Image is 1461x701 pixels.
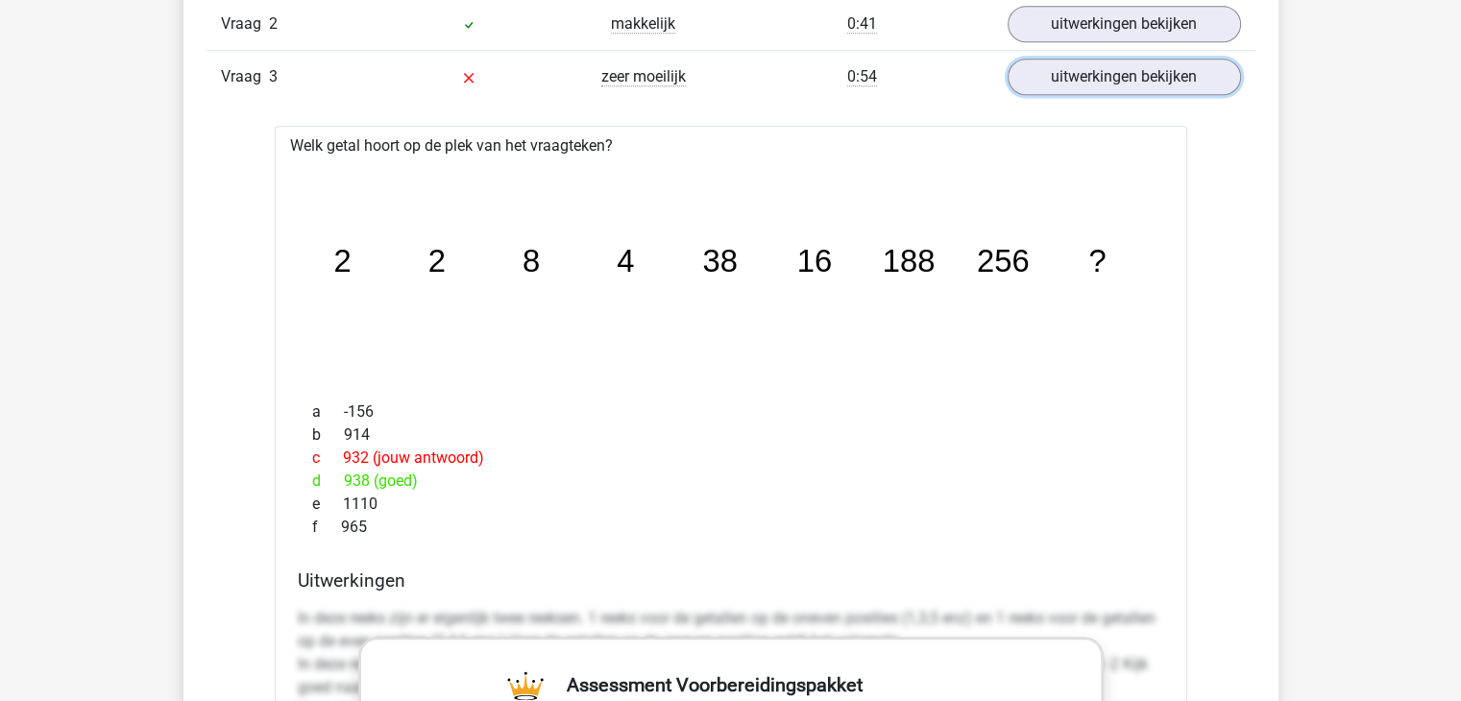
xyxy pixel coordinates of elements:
[298,423,1164,447] div: 914
[312,470,344,493] span: d
[269,14,278,33] span: 2
[611,14,675,34] span: makkelijk
[523,243,540,278] tspan: 8
[298,569,1164,592] h4: Uitwerkingen
[601,67,686,86] span: zeer moeilijk
[884,243,937,278] tspan: 188
[703,243,738,278] tspan: 38
[298,400,1164,423] div: -156
[298,516,1164,539] div: 965
[298,493,1164,516] div: 1110
[797,243,832,278] tspan: 16
[978,243,1031,278] tspan: 256
[221,12,269,36] span: Vraag
[312,493,343,516] span: e
[312,423,344,447] span: b
[221,65,269,88] span: Vraag
[847,67,877,86] span: 0:54
[847,14,877,34] span: 0:41
[269,67,278,85] span: 3
[333,243,351,278] tspan: 2
[312,400,344,423] span: a
[1008,59,1241,95] a: uitwerkingen bekijken
[428,243,446,278] tspan: 2
[617,243,634,278] tspan: 4
[312,447,343,470] span: c
[312,516,341,539] span: f
[1090,243,1108,278] tspan: ?
[1008,6,1241,42] a: uitwerkingen bekijken
[298,470,1164,493] div: 938 (goed)
[298,447,1164,470] div: 932 (jouw antwoord)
